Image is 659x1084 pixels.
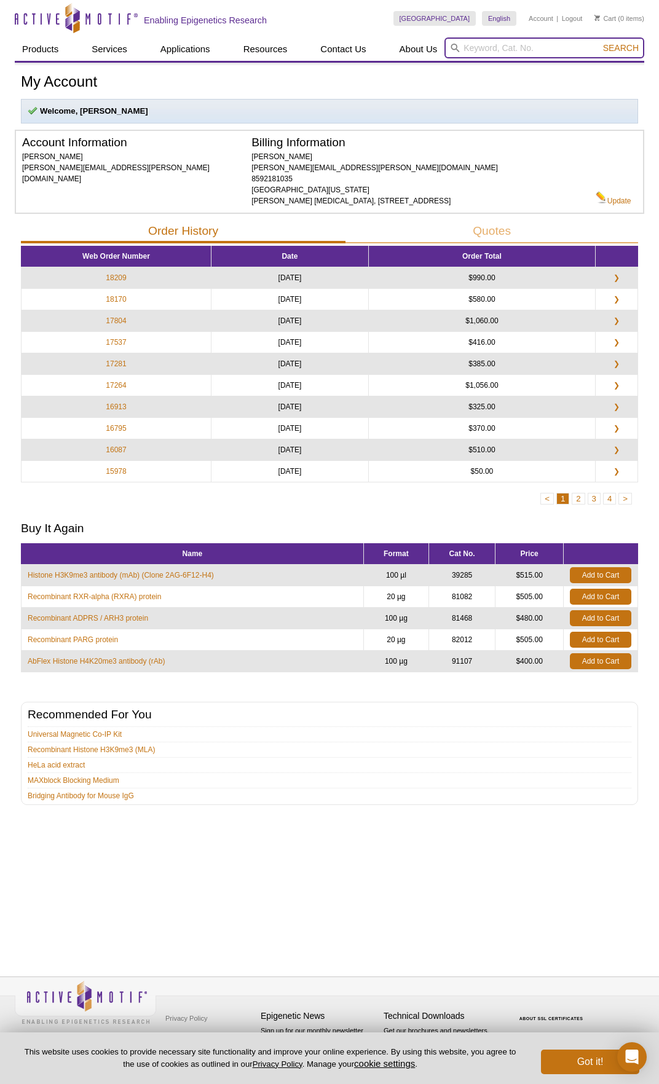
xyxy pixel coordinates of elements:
[22,246,211,267] th: Web Order Number
[594,11,644,26] li: (0 items)
[596,191,607,203] img: Edit
[28,709,631,720] h2: Recommended For You
[162,1009,210,1027] a: Privacy Policy
[106,358,126,369] a: 17281
[603,43,639,53] span: Search
[22,152,210,183] span: [PERSON_NAME] [PERSON_NAME][EMAIL_ADDRESS][PERSON_NAME][DOMAIN_NAME]
[606,466,627,477] a: ❯
[106,315,126,326] a: 17804
[106,444,126,455] a: 16087
[495,586,564,607] td: $505.00
[482,11,516,26] a: English
[570,632,631,648] a: Add to Cart
[211,375,369,396] td: [DATE]
[606,337,627,348] a: ❯
[570,567,631,583] a: Add to Cart
[444,37,644,58] input: Keyword, Cat. No.
[363,650,428,672] td: 100 µg
[368,461,595,482] td: $50.00
[28,775,119,786] a: MAXblock Blocking Medium
[28,760,85,771] a: HeLa acid extract
[211,246,369,267] th: Date
[393,11,476,26] a: [GEOGRAPHIC_DATA]
[599,42,642,53] button: Search
[392,37,445,61] a: About Us
[84,37,135,61] a: Services
[428,607,495,629] td: 81468
[363,629,428,650] td: 20 µg
[606,401,627,412] a: ❯
[368,396,595,418] td: $325.00
[384,1026,500,1057] p: Get our brochures and newsletters, or request them by mail.
[556,493,569,505] button: 1
[22,137,251,148] h2: Account Information
[261,1026,377,1067] p: Sign up for our monthly newsletter highlighting recent publications in the field of epigenetics.
[20,1047,521,1070] p: This website uses cookies to provide necessary site functionality and improve your online experie...
[211,396,369,418] td: [DATE]
[594,15,600,21] img: Your Cart
[251,137,596,148] h2: Billing Information
[594,14,616,23] a: Cart
[570,610,631,626] a: Add to Cart
[368,332,595,353] td: $416.00
[363,543,428,565] th: Format
[606,423,627,434] a: ❯
[211,461,369,482] td: [DATE]
[106,380,126,391] a: 17264
[495,543,564,565] th: Price
[495,629,564,650] td: $505.00
[384,1011,500,1021] h4: Technical Downloads
[428,543,495,565] th: Cat No.
[596,191,631,206] a: Update
[606,294,627,305] a: ❯
[211,332,369,353] td: [DATE]
[28,744,155,755] a: Recombinant Histone H3K9me3 (MLA)
[368,246,595,267] th: Order Total
[428,564,495,586] td: 39285
[428,650,495,672] td: 91107
[606,444,627,455] a: ❯
[540,493,554,505] button: <
[363,607,428,629] td: 100 µg
[313,37,373,61] a: Contact Us
[236,37,295,61] a: Resources
[368,353,595,375] td: $385.00
[541,1050,639,1074] button: Got it!
[606,380,627,391] a: ❯
[106,294,126,305] a: 18170
[28,613,148,624] a: Recombinant ADPRS / ARH3 protein
[153,37,218,61] a: Applications
[368,439,595,461] td: $510.00
[368,289,595,310] td: $580.00
[28,570,214,581] a: Histone H3K9me3 antibody (mAb) (Clone 2AG-6F12-H4)
[428,629,495,650] td: 82012
[603,493,616,505] button: 4
[354,1058,415,1069] button: cookie settings
[363,586,428,607] td: 20 µg
[15,37,66,61] a: Products
[28,634,118,645] a: Recombinant PARG protein
[28,790,134,801] a: Bridging Antibody for Mouse IgG
[28,106,631,117] p: Welcome, [PERSON_NAME]
[211,439,369,461] td: [DATE]
[211,267,369,289] td: [DATE]
[261,1011,377,1021] h4: Epigenetic News
[106,466,126,477] a: 15978
[588,493,601,505] button: 3
[363,564,428,586] td: 100 µl
[606,315,627,326] a: ❯
[428,586,495,607] td: 81082
[562,14,583,23] a: Logout
[495,607,564,629] td: $480.00
[144,15,267,26] h2: Enabling Epigenetics Research
[22,543,364,565] th: Name
[21,220,345,243] button: Order History
[106,337,126,348] a: 17537
[21,74,638,92] h1: My Account
[606,358,627,369] a: ❯
[570,653,631,669] a: Add to Cart
[618,493,632,505] button: >
[368,310,595,332] td: $1,060.00
[106,423,126,434] a: 16795
[106,401,126,412] a: 16913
